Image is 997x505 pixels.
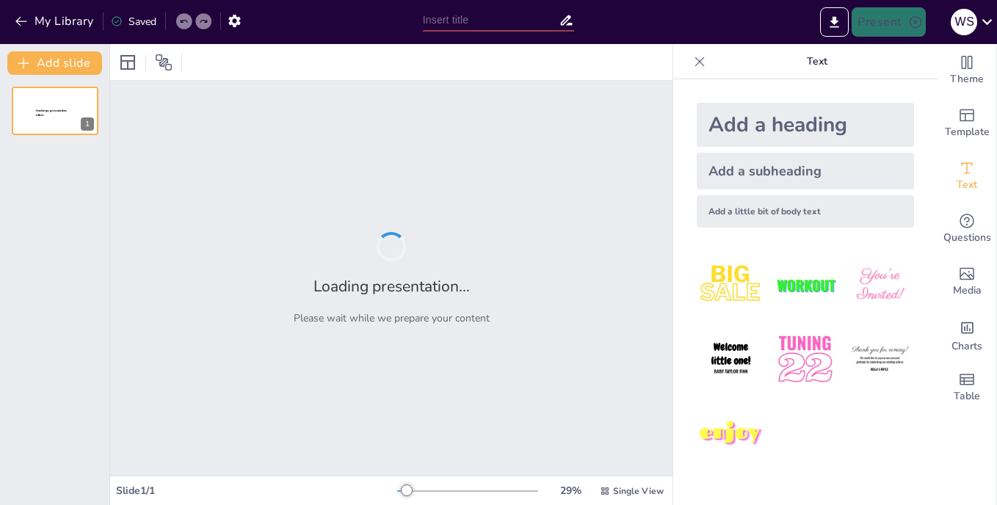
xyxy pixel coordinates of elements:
[846,325,914,393] img: 6.jpeg
[950,71,984,87] span: Theme
[155,54,173,71] span: Position
[945,124,990,140] span: Template
[943,230,991,246] span: Questions
[294,311,490,325] p: Please wait while we prepare your content
[938,361,996,414] div: Add a table
[36,109,67,117] span: Sendsteps presentation editor
[953,283,982,299] span: Media
[613,485,664,497] span: Single View
[697,400,765,468] img: 7.jpeg
[81,117,94,131] div: 1
[697,103,914,147] div: Add a heading
[938,97,996,150] div: Add ready made slides
[951,338,982,355] span: Charts
[954,388,980,404] span: Table
[852,7,925,37] button: Present
[938,255,996,308] div: Add images, graphics, shapes or video
[313,276,470,297] h2: Loading presentation...
[553,484,588,498] div: 29 %
[116,51,139,74] div: Layout
[711,44,923,79] p: Text
[957,177,977,193] span: Text
[771,325,839,393] img: 5.jpeg
[697,251,765,319] img: 1.jpeg
[7,51,102,75] button: Add slide
[951,9,977,35] div: w s
[697,153,914,189] div: Add a subheading
[771,251,839,319] img: 2.jpeg
[951,7,977,37] button: w s
[938,308,996,361] div: Add charts and graphs
[697,325,765,393] img: 4.jpeg
[938,44,996,97] div: Change the overall theme
[111,15,156,29] div: Saved
[938,150,996,203] div: Add text boxes
[12,87,98,135] div: 1
[820,7,849,37] button: Export to PowerPoint
[423,10,559,31] input: Insert title
[116,484,397,498] div: Slide 1 / 1
[846,251,914,319] img: 3.jpeg
[938,203,996,255] div: Get real-time input from your audience
[697,195,914,228] div: Add a little bit of body text
[11,10,100,33] button: My Library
